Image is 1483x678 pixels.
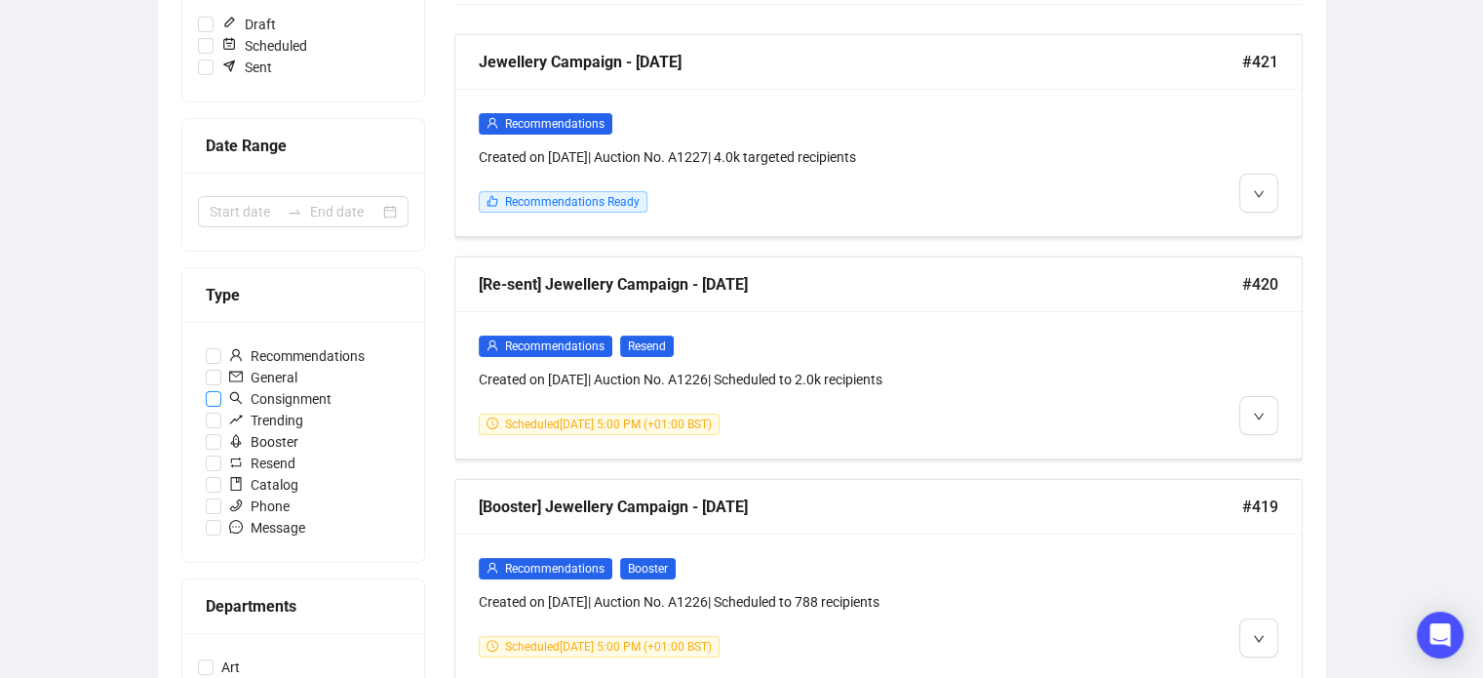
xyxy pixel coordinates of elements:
span: General [221,367,305,388]
span: Scheduled [DATE] 5:00 PM (+01:00 BST) [505,418,712,431]
span: like [487,195,498,207]
div: Open Intercom Messenger [1417,612,1463,658]
span: book [229,477,243,491]
span: down [1253,188,1265,200]
span: #421 [1242,50,1278,74]
a: Jewellery Campaign - [DATE]#421userRecommendationsCreated on [DATE]| Auction No. A1227| 4.0k targ... [454,34,1303,237]
span: Scheduled [DATE] 5:00 PM (+01:00 BST) [505,640,712,654]
input: End date [310,201,379,222]
span: Catalog [221,474,306,496]
span: Scheduled [214,35,315,57]
span: phone [229,499,243,512]
span: search [229,391,243,405]
div: Departments [206,594,401,618]
span: rise [229,413,243,426]
span: mail [229,370,243,383]
div: Jewellery Campaign - [DATE] [479,50,1242,74]
span: Recommendations [505,117,605,131]
span: Recommendations [505,339,605,353]
span: Booster [221,431,306,453]
span: clock-circle [487,418,498,429]
span: clock-circle [487,640,498,652]
span: Message [221,517,313,538]
span: message [229,520,243,534]
a: [Re-sent] Jewellery Campaign - [DATE]#420userRecommendationsResendCreated on [DATE]| Auction No. ... [454,257,1303,459]
span: down [1253,411,1265,422]
span: Recommendations [221,345,372,367]
span: retweet [229,456,243,469]
span: #420 [1242,272,1278,297]
div: Type [206,283,401,307]
span: Resend [221,453,303,474]
div: Date Range [206,134,401,158]
span: user [487,339,498,351]
span: Booster [620,558,676,579]
div: Created on [DATE] | Auction No. A1226 | Scheduled to 2.0k recipients [479,369,1075,390]
span: rocket [229,434,243,448]
span: Resend [620,336,674,357]
div: [Booster] Jewellery Campaign - [DATE] [479,495,1242,519]
span: Sent [214,57,280,78]
span: user [487,117,498,129]
span: Art [214,657,248,678]
div: Created on [DATE] | Auction No. A1226 | Scheduled to 788 recipients [479,591,1075,613]
span: Recommendations Ready [505,195,640,209]
div: [Re-sent] Jewellery Campaign - [DATE] [479,272,1242,297]
input: Start date [210,201,279,222]
span: Phone [221,496,297,517]
span: user [229,348,243,362]
span: down [1253,633,1265,645]
span: #419 [1242,495,1278,519]
span: to [287,204,302,219]
div: Created on [DATE] | Auction No. A1227 | 4.0k targeted recipients [479,146,1075,168]
span: Draft [214,14,284,35]
span: Consignment [221,388,339,410]
span: user [487,562,498,574]
span: swap-right [287,204,302,219]
span: Recommendations [505,562,605,576]
span: Trending [221,410,311,431]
